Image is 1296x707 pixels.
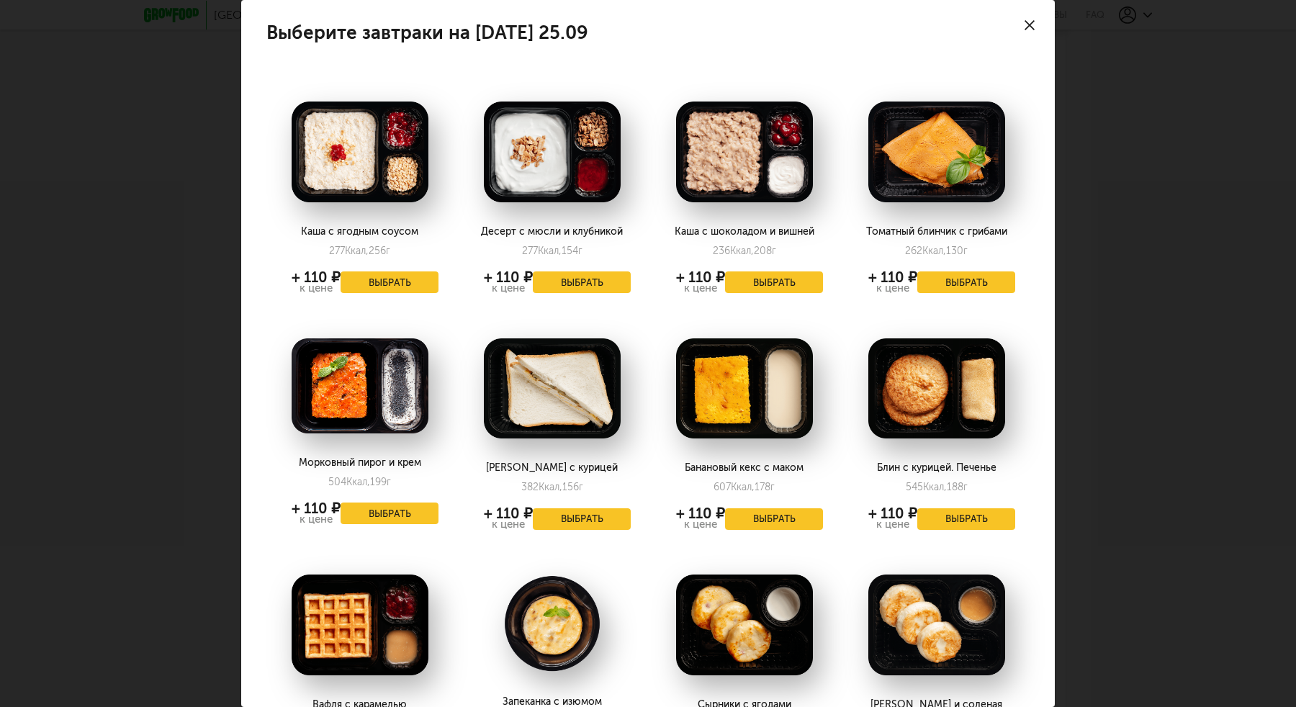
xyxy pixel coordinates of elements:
div: Банановый кекс с маком [665,462,823,474]
img: big_166ZK53KlE4HfnGn.png [292,575,428,675]
div: + 110 ₽ [292,271,341,283]
img: big_1JPARypVE24VNqJP.png [676,338,813,439]
button: Выбрать [341,271,438,293]
span: г [579,481,583,493]
button: Выбрать [725,508,823,530]
div: к цене [676,283,725,294]
button: Выбрать [725,271,823,293]
div: к цене [484,519,533,530]
div: Десерт с мюсли и клубникой [473,226,631,238]
span: г [772,245,776,257]
button: Выбрать [341,503,438,524]
div: Морковный пирог и крем [281,457,438,469]
button: Выбрать [917,508,1015,530]
div: Томатный блинчик с грибами [858,226,1015,238]
button: Выбрать [533,271,631,293]
button: Выбрать [533,508,631,530]
div: 545 188 [906,481,968,493]
div: + 110 ₽ [292,503,341,514]
div: + 110 ₽ [868,508,917,519]
span: г [578,245,582,257]
img: big_Oj7558GKmMMoQVCH.png [676,575,813,675]
img: big_1H6WvZbWQIruyNuJ.png [868,338,1005,439]
span: Ккал, [922,245,946,257]
span: г [387,476,391,488]
span: Ккал, [538,245,562,257]
h4: Выберите завтраки на [DATE] 25.09 [266,25,588,40]
div: к цене [868,283,917,294]
span: г [770,481,775,493]
div: к цене [676,519,725,530]
img: big_l6xQ6Nxumuvulfgv.png [484,102,621,202]
button: Выбрать [917,271,1015,293]
span: Ккал, [346,476,370,488]
span: Ккал, [731,481,755,493]
div: 262 130 [905,245,968,257]
span: г [386,245,390,257]
span: Ккал, [539,481,562,493]
div: к цене [292,514,341,525]
div: 607 178 [714,481,775,493]
img: big_jNBKMWfBmyrWEFir.png [484,575,621,672]
img: big_Vflctm2eBDXkk70t.png [484,338,621,439]
div: к цене [868,519,917,530]
img: big_ugXq6ewxhdeMJ7sm.png [292,102,428,202]
div: Каша с шоколадом и вишней [665,226,823,238]
div: 236 208 [713,245,776,257]
img: big_juLRf23pOLLZG8v9.png [676,102,813,202]
div: [PERSON_NAME] с курицей [473,462,631,474]
div: 504 199 [328,476,391,488]
div: Каша с ягодным соусом [281,226,438,238]
div: + 110 ₽ [484,271,533,283]
div: 382 156 [521,481,583,493]
span: г [963,481,968,493]
div: + 110 ₽ [484,508,533,519]
span: Ккал, [923,481,947,493]
span: г [963,245,968,257]
div: к цене [484,283,533,294]
div: + 110 ₽ [676,271,725,283]
div: 277 256 [329,245,390,257]
div: к цене [292,283,341,294]
div: 277 154 [522,245,582,257]
div: Блин с курицей. Печенье [858,462,1015,474]
span: Ккал, [730,245,754,257]
img: big_eqx7M5hQj0AiPcM4.png [868,575,1005,675]
div: + 110 ₽ [868,271,917,283]
div: + 110 ₽ [676,508,725,519]
span: Ккал, [345,245,369,257]
img: big_R8Y4MXkl5tKzec0R.png [292,338,428,433]
img: big_O2prIJ9OpsTLc6Cr.png [868,102,1005,202]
